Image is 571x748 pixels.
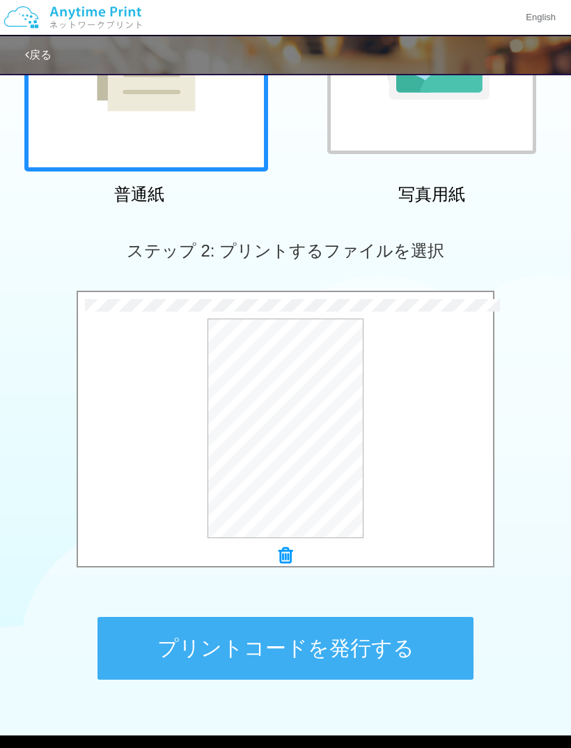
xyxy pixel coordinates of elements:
h2: 写真用紙 [310,185,554,204]
button: プリントコードを発行する [97,617,474,680]
span: ステップ 2: プリントするファイルを選択 [127,241,444,260]
a: 戻る [25,49,52,61]
h2: 普通紙 [17,185,261,204]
